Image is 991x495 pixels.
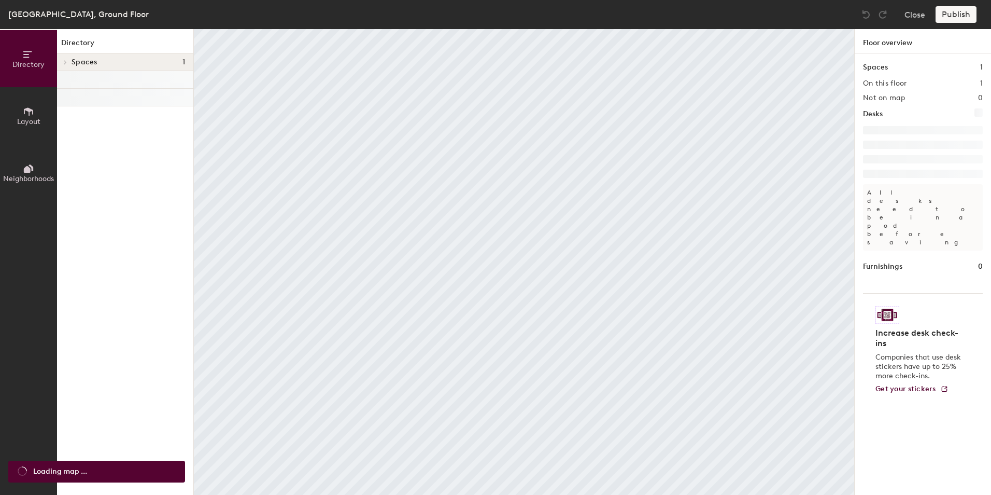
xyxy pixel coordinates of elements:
[855,29,991,53] h1: Floor overview
[980,62,983,73] h1: 1
[980,79,983,88] h2: 1
[3,174,54,183] span: Neighborhoods
[875,353,964,381] p: Companies that use desk stickers have up to 25% more check-ins.
[863,261,902,272] h1: Furnishings
[978,94,983,102] h2: 0
[194,29,854,495] canvas: Map
[978,261,983,272] h1: 0
[8,8,149,21] div: [GEOGRAPHIC_DATA], Ground Floor
[875,328,964,349] h4: Increase desk check-ins
[875,384,936,393] span: Get your stickers
[863,108,883,120] h1: Desks
[17,117,40,126] span: Layout
[33,466,87,477] span: Loading map ...
[72,58,97,66] span: Spaces
[863,62,888,73] h1: Spaces
[863,184,983,251] p: All desks need to be in a pod before saving
[875,385,948,394] a: Get your stickers
[875,306,899,324] img: Sticker logo
[12,60,45,69] span: Directory
[182,58,185,66] span: 1
[863,94,905,102] h2: Not on map
[861,9,871,20] img: Undo
[57,37,193,53] h1: Directory
[904,6,925,23] button: Close
[877,9,888,20] img: Redo
[863,79,907,88] h2: On this floor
